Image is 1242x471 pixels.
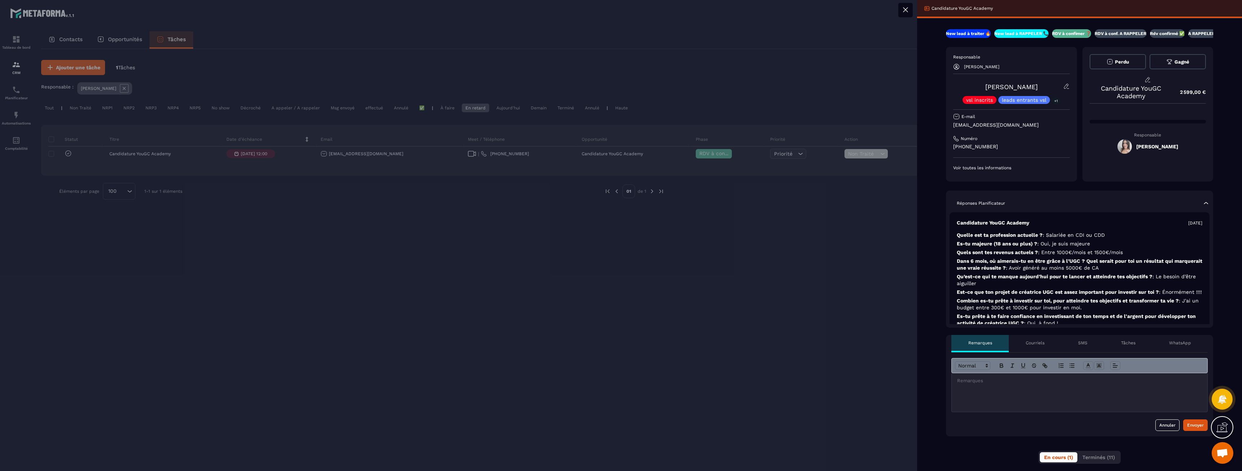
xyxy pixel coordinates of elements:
[953,143,1070,150] p: [PHONE_NUMBER]
[961,136,977,141] p: Numéro
[1090,84,1173,100] p: Candidature YouGC Academy
[1078,452,1119,462] button: Terminés (11)
[957,297,1202,311] p: Combien es-tu prête à investir sur toi, pour atteindre tes objectifs et transformer ta vie ?
[1002,97,1046,103] p: leads entrants vsl
[1078,340,1087,346] p: SMS
[957,232,1202,239] p: Quelle est ta profession actuelle ?
[1150,54,1206,69] button: Gagné
[1043,232,1105,238] span: : Salariée en CDI ou CDD
[1136,144,1178,149] h5: [PERSON_NAME]
[966,97,993,103] p: vsl inscrits
[1082,454,1115,460] span: Terminés (11)
[1121,340,1135,346] p: Tâches
[1169,340,1191,346] p: WhatsApp
[1115,59,1129,65] span: Perdu
[957,219,1029,226] p: Candidature YouGC Academy
[1006,265,1099,271] span: : Avoir généré au moins 5000€ de CA
[1212,442,1233,464] a: Ouvrir le chat
[1155,419,1180,431] button: Annuler
[957,249,1202,256] p: Quels sont tes revenus actuels ?
[1090,132,1206,138] p: Responsable
[1174,59,1189,65] span: Gagné
[957,258,1202,271] p: Dans 6 mois, où aimerais-tu en être grâce à l’UGC ? Quel serait pour toi un résultat qui marquera...
[1038,249,1123,255] span: : Entre 1000€/mois et 1500€/mois
[968,340,992,346] p: Remarques
[1044,454,1073,460] span: En cours (1)
[957,200,1005,206] p: Réponses Planificateur
[964,64,999,69] p: [PERSON_NAME]
[1090,54,1146,69] button: Perdu
[957,240,1202,247] p: Es-tu majeure (18 ans ou plus) ?
[953,54,1070,60] p: Responsable
[1024,320,1058,326] span: : Oui, à fond !
[1026,340,1045,346] p: Courriels
[957,289,1202,296] p: Est-ce que ton projet de créatrice UGC est assez important pour investir sur toi ?
[957,273,1202,287] p: Qu’est-ce qui te manque aujourd’hui pour te lancer et atteindre tes objectifs ?
[985,83,1038,91] a: [PERSON_NAME]
[1173,85,1206,99] p: 2 599,00 €
[953,165,1070,171] p: Voir toutes les informations
[957,313,1202,327] p: Es-tu prête à te faire confiance en investissant de ton temps et de l'argent pour développer ton ...
[1052,97,1060,105] p: +1
[953,122,1070,128] p: [EMAIL_ADDRESS][DOMAIN_NAME]
[1159,289,1202,295] span: : Énormément !!!!
[1037,241,1090,247] span: : Oui, je suis majeure
[1187,422,1204,429] div: Envoyer
[1183,419,1208,431] button: Envoyer
[1040,452,1077,462] button: En cours (1)
[1188,220,1202,226] p: [DATE]
[961,114,975,119] p: E-mail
